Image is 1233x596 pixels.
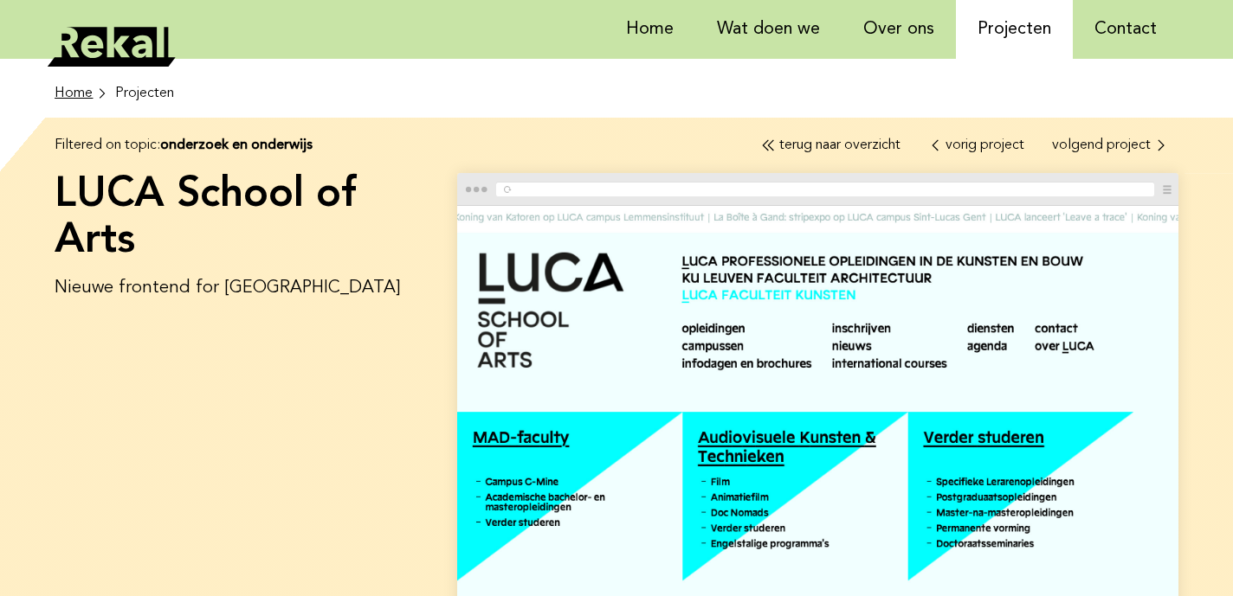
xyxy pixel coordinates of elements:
a: volgend project [1042,131,1178,159]
a: vorig project [918,131,1035,159]
span: volgend project [1052,138,1151,152]
a: Home [55,83,108,104]
strong: onderzoek en onderwijs [160,138,313,152]
span: Home [55,83,93,104]
a: terug naar overzicht [752,131,911,159]
li: Projecten [115,83,174,104]
h1: LUCA School of Arts [55,173,415,265]
span: vorig project [946,138,1024,152]
p: Filtered on topic: [55,135,313,163]
img: browser frame [457,173,1178,206]
p: Nieuwe frontend for [GEOGRAPHIC_DATA] [55,275,415,301]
